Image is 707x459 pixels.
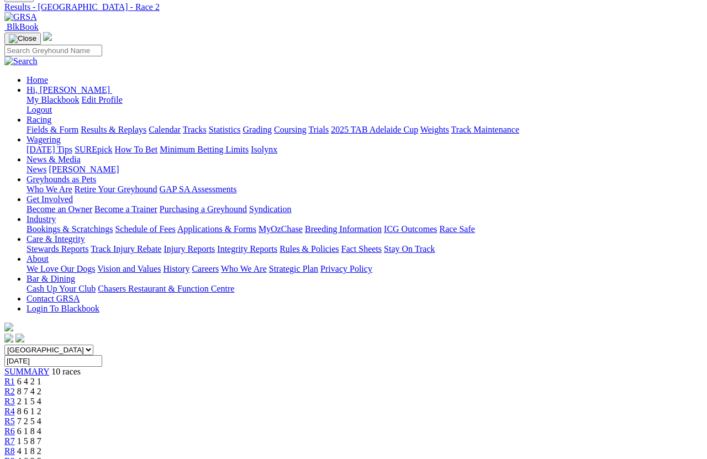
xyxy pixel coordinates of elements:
a: Applications & Forms [177,224,256,234]
a: Weights [420,125,449,134]
a: GAP SA Assessments [160,184,237,194]
span: 2 1 5 4 [17,397,41,406]
a: SUMMARY [4,367,49,376]
a: R5 [4,416,15,426]
a: Strategic Plan [269,264,318,273]
span: 8 7 4 2 [17,387,41,396]
a: Grading [243,125,272,134]
div: News & Media [27,165,703,175]
a: BlkBook [4,22,39,31]
a: Results - [GEOGRAPHIC_DATA] - Race 2 [4,2,703,12]
a: Breeding Information [305,224,382,234]
a: Racing [27,115,51,124]
a: R7 [4,436,15,446]
span: 4 1 8 2 [17,446,41,456]
a: Contact GRSA [27,294,80,303]
a: Privacy Policy [320,264,372,273]
a: Integrity Reports [217,244,277,254]
span: 8 6 1 2 [17,407,41,416]
a: Vision and Values [97,264,161,273]
a: Stay On Track [384,244,435,254]
img: logo-grsa-white.png [4,323,13,331]
div: Hi, [PERSON_NAME] [27,95,703,115]
a: Cash Up Your Club [27,284,96,293]
span: BlkBook [7,22,39,31]
a: R3 [4,397,15,406]
a: About [27,254,49,263]
a: Syndication [249,204,291,214]
a: Bar & Dining [27,274,75,283]
img: Search [4,56,38,66]
a: R1 [4,377,15,386]
a: History [163,264,189,273]
div: Greyhounds as Pets [27,184,703,194]
div: Get Involved [27,204,703,214]
a: Industry [27,214,56,224]
a: Track Maintenance [451,125,519,134]
a: Stewards Reports [27,244,88,254]
a: Become a Trainer [94,204,157,214]
a: Results & Replays [81,125,146,134]
a: Wagering [27,135,61,144]
div: Industry [27,224,703,234]
a: Become an Owner [27,204,92,214]
a: Bookings & Scratchings [27,224,113,234]
a: Chasers Restaurant & Function Centre [98,284,234,293]
a: Race Safe [439,224,474,234]
a: R8 [4,446,15,456]
img: GRSA [4,12,37,22]
a: News [27,165,46,174]
span: 7 2 5 4 [17,416,41,426]
a: [PERSON_NAME] [49,165,119,174]
a: Statistics [209,125,241,134]
a: My Blackbook [27,95,80,104]
span: 1 5 8 7 [17,436,41,446]
a: R4 [4,407,15,416]
a: Retire Your Greyhound [75,184,157,194]
div: Wagering [27,145,703,155]
a: Login To Blackbook [27,304,99,313]
span: 6 1 8 4 [17,426,41,436]
a: Careers [192,264,219,273]
img: Close [9,34,36,43]
a: Home [27,75,48,85]
a: Tracks [183,125,207,134]
a: Calendar [149,125,181,134]
div: Bar & Dining [27,284,703,294]
img: twitter.svg [15,334,24,342]
img: facebook.svg [4,334,13,342]
div: Care & Integrity [27,244,703,254]
a: Fact Sheets [341,244,382,254]
a: News & Media [27,155,81,164]
a: Rules & Policies [279,244,339,254]
a: Schedule of Fees [115,224,175,234]
a: Injury Reports [163,244,215,254]
a: Minimum Betting Limits [160,145,249,154]
a: ICG Outcomes [384,224,437,234]
a: Isolynx [251,145,277,154]
a: R6 [4,426,15,436]
input: Select date [4,355,102,367]
a: [DATE] Tips [27,145,72,154]
a: Hi, [PERSON_NAME] [27,85,112,94]
span: 6 4 2 1 [17,377,41,386]
a: Who We Are [221,264,267,273]
a: Coursing [274,125,307,134]
div: Racing [27,125,703,135]
a: Get Involved [27,194,73,204]
img: logo-grsa-white.png [43,32,52,41]
input: Search [4,45,102,56]
a: Logout [27,105,52,114]
a: Edit Profile [82,95,123,104]
a: R2 [4,387,15,396]
a: Fields & Form [27,125,78,134]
